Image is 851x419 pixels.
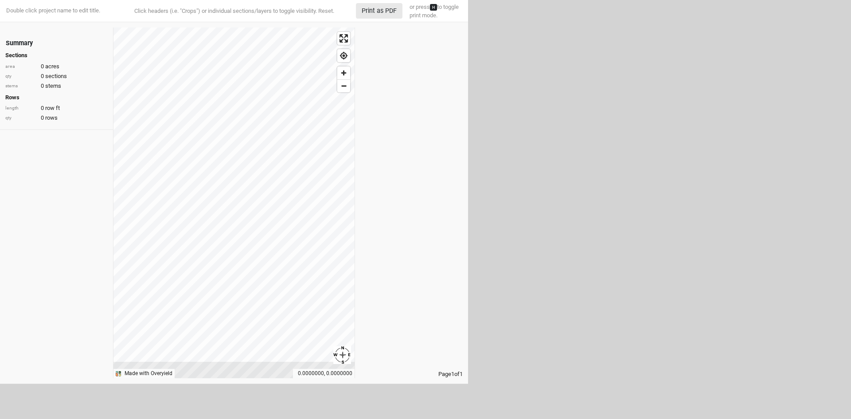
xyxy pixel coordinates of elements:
div: Page 1 of 1 [355,370,468,378]
div: qty [5,115,36,121]
div: 0 [5,114,108,122]
kbd: H [430,4,437,11]
button: Zoom in [337,67,350,79]
span: sections [45,72,67,80]
button: Zoom out [337,79,350,92]
div: 0 [5,72,108,80]
div: qty [5,73,36,80]
div: area [5,63,36,70]
span: stems [45,82,61,90]
div: 0 [5,104,108,112]
div: Made with Overyield [125,370,172,377]
h4: Rows [5,94,108,101]
div: 0 [5,82,108,90]
h4: Sections [5,52,108,59]
div: Summary [6,39,33,48]
span: Zoom out [337,80,350,92]
button: Reset. [318,7,334,16]
button: Print as PDF [356,3,402,19]
div: 0 [5,63,108,70]
span: rows [45,114,58,122]
canvas: Map [113,27,355,378]
span: acres [45,63,59,70]
div: Click headers (i.e. "Crops") or individual sections/layers to toggle visibility. [117,7,351,16]
div: stems [5,83,36,90]
span: row ft [45,104,60,112]
div: 0.0000000, 0.0000000 [293,369,355,378]
div: length [5,105,36,112]
button: Enter fullscreen [337,32,350,45]
button: Find my location [337,49,350,62]
div: Double click project name to edit title. [4,7,100,15]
